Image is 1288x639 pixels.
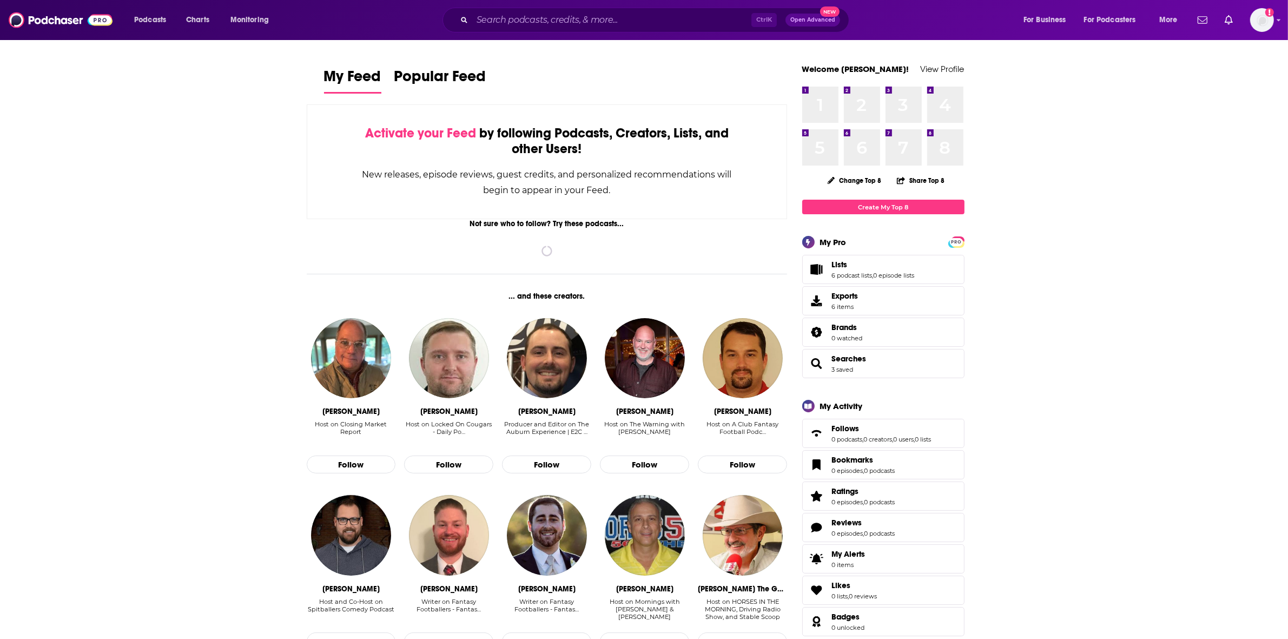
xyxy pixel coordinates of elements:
[472,11,751,29] input: Search podcasts, credits, & more...
[802,318,965,347] span: Brands
[1250,8,1274,32] img: User Profile
[790,17,835,23] span: Open Advanced
[802,450,965,479] span: Bookmarks
[785,14,840,27] button: Open AdvancedNew
[832,272,873,279] a: 6 podcast lists
[896,170,945,191] button: Share Top 8
[409,318,489,398] img: Jake Hatch
[404,598,493,613] div: Writer on Fantasy Footballers - Fantas…
[134,12,166,28] span: Podcasts
[703,495,783,575] img: Glenn The Geek
[832,467,863,475] a: 0 episodes
[806,262,828,277] a: Lists
[605,318,685,398] a: Steve Schmidt
[863,498,864,506] span: ,
[1084,12,1136,28] span: For Podcasters
[518,407,576,416] div: Kyle Loomis
[832,354,867,364] a: Searches
[820,401,863,411] div: My Activity
[1159,12,1178,28] span: More
[863,436,864,443] span: ,
[502,598,591,621] div: Writer on Fantasy Footballers - Fantas…
[864,467,895,475] a: 0 podcasts
[361,167,733,198] div: New releases, episode reviews, guest credits, and personalized recommendations will begin to appe...
[420,407,478,416] div: Jake Hatch
[832,455,895,465] a: Bookmarks
[950,238,963,246] a: PRO
[1016,11,1080,29] button: open menu
[832,424,860,433] span: Follows
[223,11,283,29] button: open menu
[802,64,909,74] a: Welcome [PERSON_NAME]!
[832,436,863,443] a: 0 podcasts
[832,612,860,622] span: Badges
[404,456,493,474] button: Follow
[502,420,591,436] div: Producer and Editor on The Auburn Experience | E2C …
[832,424,932,433] a: Follows
[507,318,587,398] img: Kyle Loomis
[832,498,863,506] a: 0 episodes
[832,322,857,332] span: Brands
[600,456,689,474] button: Follow
[307,598,396,613] div: Host and Co-Host on Spitballers Comedy Podcast
[502,598,591,613] div: Writer on Fantasy Footballers - Fantas…
[821,174,888,187] button: Change Top 8
[863,530,864,537] span: ,
[806,614,828,629] a: Badges
[1250,8,1274,32] span: Logged in as hjones
[179,11,216,29] a: Charts
[921,64,965,74] a: View Profile
[832,518,895,528] a: Reviews
[832,549,866,559] span: My Alerts
[616,407,673,416] div: Steve Schmidt
[806,489,828,504] a: Ratings
[806,325,828,340] a: Brands
[307,219,788,228] div: Not sure who to follow? Try these podcasts...
[802,576,965,605] span: Likes
[802,286,965,315] a: Exports
[832,322,863,332] a: Brands
[832,260,848,269] span: Lists
[874,272,915,279] a: 0 episode lists
[1077,11,1152,29] button: open menu
[832,334,863,342] a: 0 watched
[806,426,828,441] a: Follows
[9,10,113,30] img: Podchaser - Follow, Share and Rate Podcasts
[703,318,783,398] img: Ryan Weisse
[394,67,486,92] span: Popular Feed
[698,456,787,474] button: Follow
[806,356,828,371] a: Searches
[714,407,771,416] div: Ryan Weisse
[453,8,860,32] div: Search podcasts, credits, & more...
[605,495,685,575] img: Greg Gaston
[914,436,915,443] span: ,
[324,67,381,94] a: My Feed
[518,584,576,594] div: Jeff Greenwood
[1152,11,1191,29] button: open menu
[893,436,894,443] span: ,
[806,583,828,598] a: Likes
[806,457,828,472] a: Bookmarks
[802,482,965,511] span: Ratings
[307,598,396,621] div: Host and Co-Host on Spitballers Comedy Podcast
[324,67,381,92] span: My Feed
[832,581,877,590] a: Likes
[311,495,391,575] a: Jason Moore
[820,237,847,247] div: My Pro
[600,420,689,436] div: Host on The Warning with [PERSON_NAME]
[307,456,396,474] button: Follow
[832,612,865,622] a: Badges
[307,420,396,444] div: Host on Closing Market Report
[311,318,391,398] img: Todd Gleason
[806,520,828,535] a: Reviews
[230,12,269,28] span: Monitoring
[507,495,587,575] img: Jeff Greenwood
[849,592,877,600] a: 0 reviews
[832,291,858,301] span: Exports
[409,495,489,575] a: Ben Cummins
[802,200,965,214] a: Create My Top 8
